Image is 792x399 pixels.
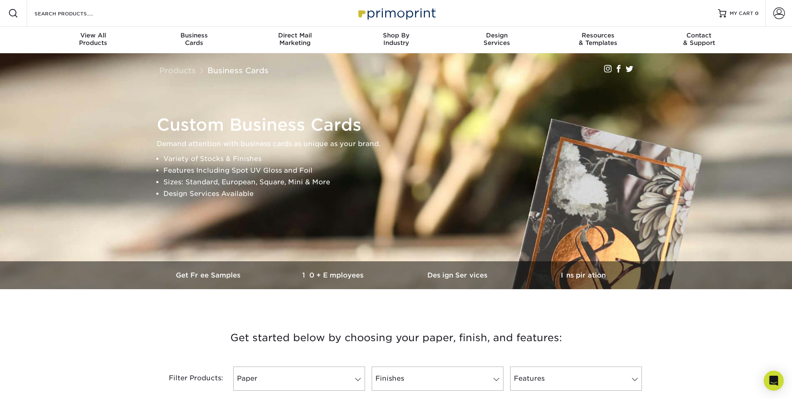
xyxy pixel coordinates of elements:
[233,367,365,391] a: Paper
[147,271,271,279] h3: Get Free Samples
[34,8,115,18] input: SEARCH PRODUCTS.....
[271,271,396,279] h3: 10+ Employees
[548,32,649,39] span: Resources
[244,27,345,53] a: Direct MailMarketing
[163,188,643,200] li: Design Services Available
[372,367,503,391] a: Finishes
[143,27,244,53] a: BusinessCards
[396,261,521,289] a: Design Services
[447,27,548,53] a: DesignServices
[163,153,643,165] li: Variety of Stocks & Finishes
[157,138,643,150] p: Demand attention with business cards as unique as your brand.
[143,32,244,39] span: Business
[43,32,144,47] div: Products
[730,10,753,17] span: MY CART
[548,27,649,53] a: Resources& Templates
[147,261,271,289] a: Get Free Samples
[163,165,643,176] li: Features Including Spot UV Gloss and Foil
[447,32,548,47] div: Services
[355,4,438,22] img: Primoprint
[153,319,639,357] h3: Get started below by choosing your paper, finish, and features:
[147,367,230,391] div: Filter Products:
[521,271,646,279] h3: Inspiration
[447,32,548,39] span: Design
[244,32,345,39] span: Direct Mail
[43,27,144,53] a: View AllProducts
[521,261,646,289] a: Inspiration
[345,32,447,47] div: Industry
[163,176,643,188] li: Sizes: Standard, European, Square, Mini & More
[143,32,244,47] div: Cards
[755,10,759,16] span: 0
[159,66,196,75] a: Products
[649,32,750,39] span: Contact
[207,66,269,75] a: Business Cards
[43,32,144,39] span: View All
[157,115,643,135] h1: Custom Business Cards
[396,271,521,279] h3: Design Services
[271,261,396,289] a: 10+ Employees
[244,32,345,47] div: Marketing
[649,32,750,47] div: & Support
[548,32,649,47] div: & Templates
[764,371,784,391] div: Open Intercom Messenger
[345,32,447,39] span: Shop By
[649,27,750,53] a: Contact& Support
[345,27,447,53] a: Shop ByIndustry
[510,367,642,391] a: Features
